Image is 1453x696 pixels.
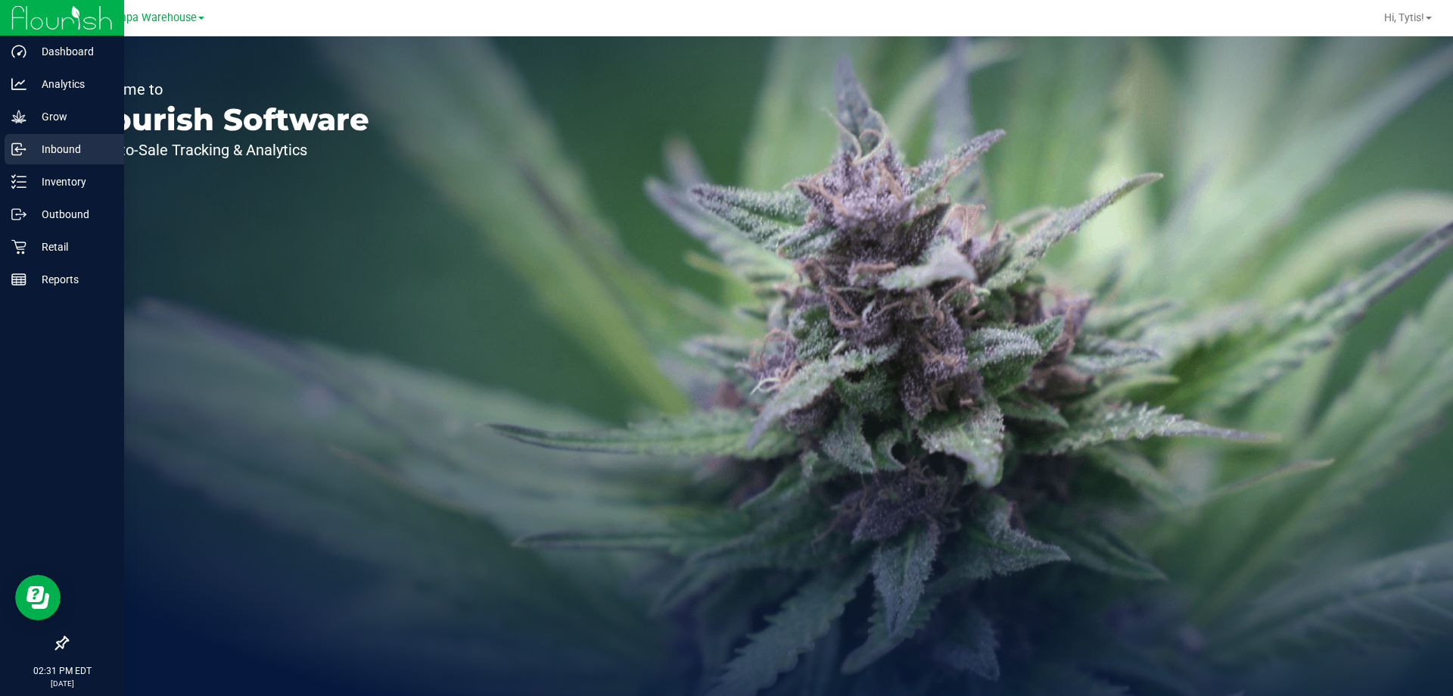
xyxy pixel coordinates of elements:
[26,238,117,256] p: Retail
[26,108,117,126] p: Grow
[7,678,117,689] p: [DATE]
[11,207,26,222] inline-svg: Outbound
[26,42,117,61] p: Dashboard
[15,575,61,620] iframe: Resource center
[26,75,117,93] p: Analytics
[11,76,26,92] inline-svg: Analytics
[82,142,369,158] p: Seed-to-Sale Tracking & Analytics
[11,174,26,189] inline-svg: Inventory
[11,272,26,287] inline-svg: Reports
[82,82,369,97] p: Welcome to
[82,105,369,135] p: Flourish Software
[26,173,117,191] p: Inventory
[7,664,117,678] p: 02:31 PM EDT
[11,239,26,254] inline-svg: Retail
[11,44,26,59] inline-svg: Dashboard
[26,205,117,223] p: Outbound
[26,140,117,158] p: Inbound
[26,270,117,289] p: Reports
[1384,11,1424,23] span: Hi, Tytis!
[11,109,26,124] inline-svg: Grow
[11,142,26,157] inline-svg: Inbound
[104,11,197,24] span: Tampa Warehouse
